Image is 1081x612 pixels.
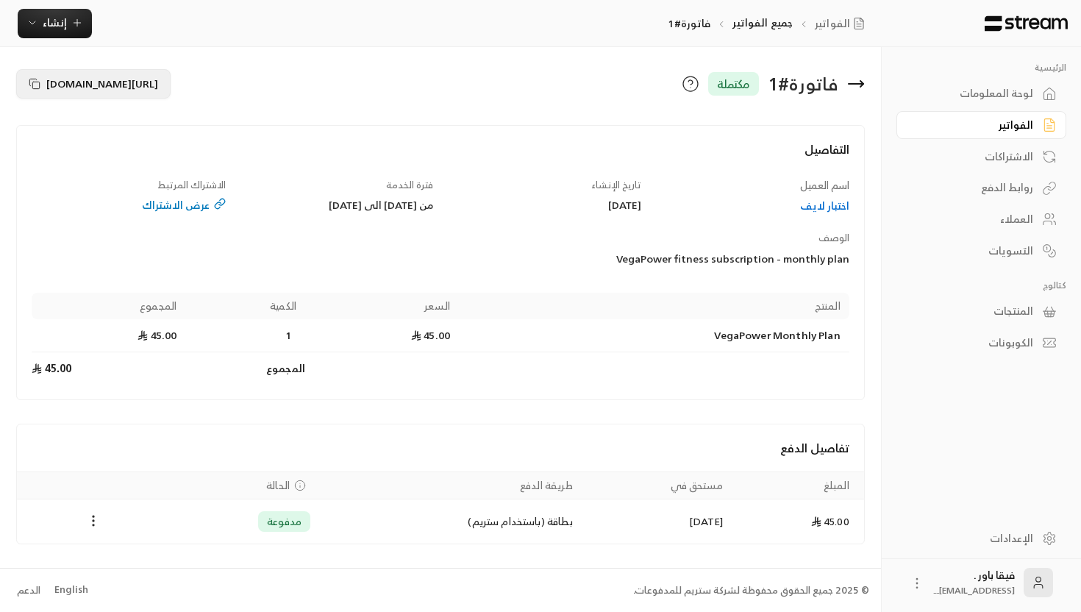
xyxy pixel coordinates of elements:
[815,16,871,31] a: الفواتير
[185,293,305,319] th: الكمية
[459,319,849,352] td: VegaPower Monthly Plan
[185,352,305,385] td: المجموع
[800,176,849,194] span: اسم العميل
[32,352,185,385] td: 45.00
[896,111,1066,140] a: الفواتير
[915,243,1033,258] div: التسويات
[896,236,1066,265] a: التسويات
[915,149,1033,164] div: الاشتراكات
[16,69,171,99] button: [URL][DOMAIN_NAME]
[32,198,225,213] a: عرض الاشتراك
[656,199,849,213] a: اختبار لايف
[633,583,869,598] div: © 2025 جميع الحقوق محفوظة لشركة ستريم للمدفوعات.
[43,13,67,32] span: إنشاء
[915,304,1033,319] div: المنتجات
[896,62,1066,74] p: الرئيسية
[266,478,290,493] span: الحالة
[896,142,1066,171] a: الاشتراكات
[17,472,864,544] table: Payments
[459,293,849,319] th: المنتج
[668,15,870,31] nav: breadcrumb
[915,180,1033,195] div: روابط الدفع
[933,568,1015,597] div: فيقا باور .
[896,524,1066,552] a: الإعدادات
[54,583,88,597] div: English
[732,499,864,544] td: 45.00
[32,293,849,385] table: Products
[582,472,732,499] th: مستحق في
[668,16,710,31] p: فاتورة#1
[319,499,582,544] td: بطاقة (باستخدام ستريم)
[32,140,849,173] h4: التفاصيل
[319,472,582,499] th: طريقة الدفع
[933,583,1015,598] span: [EMAIL_ADDRESS]....
[768,72,838,96] div: فاتورة # 1
[32,319,185,352] td: 45.00
[896,205,1066,234] a: العملاء
[582,499,732,544] td: [DATE]
[32,439,849,457] h4: تفاصيل الدفع
[448,198,641,213] div: [DATE]
[386,177,433,193] span: فترة الخدمة
[717,75,750,93] span: مكتملة
[12,577,45,603] a: الدعم
[896,329,1066,357] a: الكوبونات
[896,280,1066,291] p: كتالوج
[18,9,92,38] button: إنشاء
[305,319,459,352] td: 45.00
[896,174,1066,202] a: روابط الدفع
[915,86,1033,101] div: لوحة المعلومات
[267,514,302,529] span: مدفوعة
[46,74,158,93] span: [URL][DOMAIN_NAME]
[896,79,1066,108] a: لوحة المعلومات
[732,13,793,32] a: جميع الفواتير
[915,335,1033,350] div: الكوبونات
[896,297,1066,326] a: المنتجات
[915,118,1033,132] div: الفواتير
[915,531,1033,546] div: الإعدادات
[983,15,1069,32] img: Logo
[305,293,459,319] th: السعر
[591,177,641,193] span: تاريخ الإنشاء
[732,472,864,499] th: المبلغ
[915,212,1033,227] div: العملاء
[32,293,185,319] th: المجموع
[448,252,849,266] div: VegaPower fitness subscription - monthly plan
[240,198,433,213] div: من [DATE] الى [DATE]
[818,230,849,246] span: الوصف
[157,177,226,193] span: الاشتراك المرتبط
[282,328,296,343] span: 1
